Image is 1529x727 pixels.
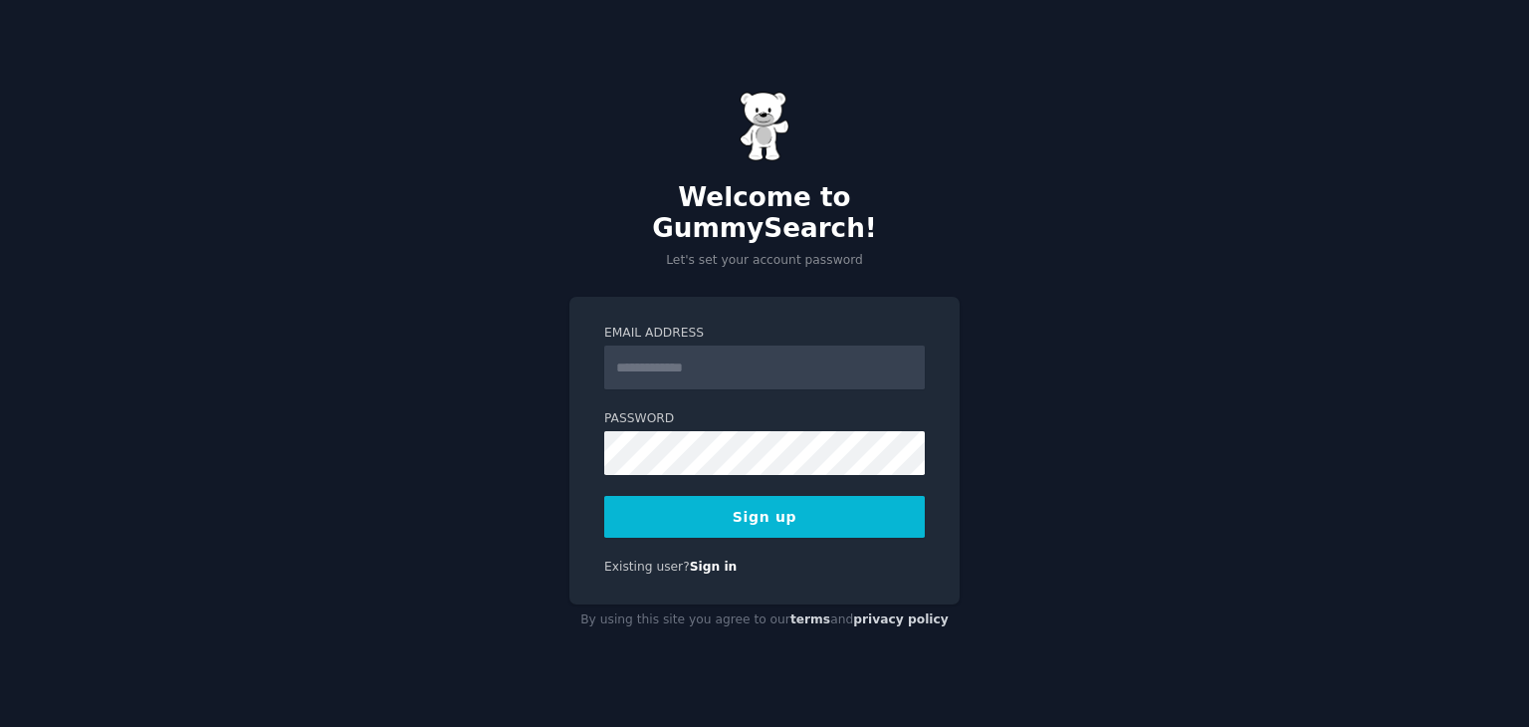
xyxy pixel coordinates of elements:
a: Sign in [690,560,738,574]
label: Email Address [604,325,925,343]
label: Password [604,410,925,428]
img: Gummy Bear [740,92,789,161]
h2: Welcome to GummySearch! [569,182,960,245]
span: Existing user? [604,560,690,574]
button: Sign up [604,496,925,538]
a: privacy policy [853,612,949,626]
a: terms [790,612,830,626]
p: Let's set your account password [569,252,960,270]
div: By using this site you agree to our and [569,605,960,636]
